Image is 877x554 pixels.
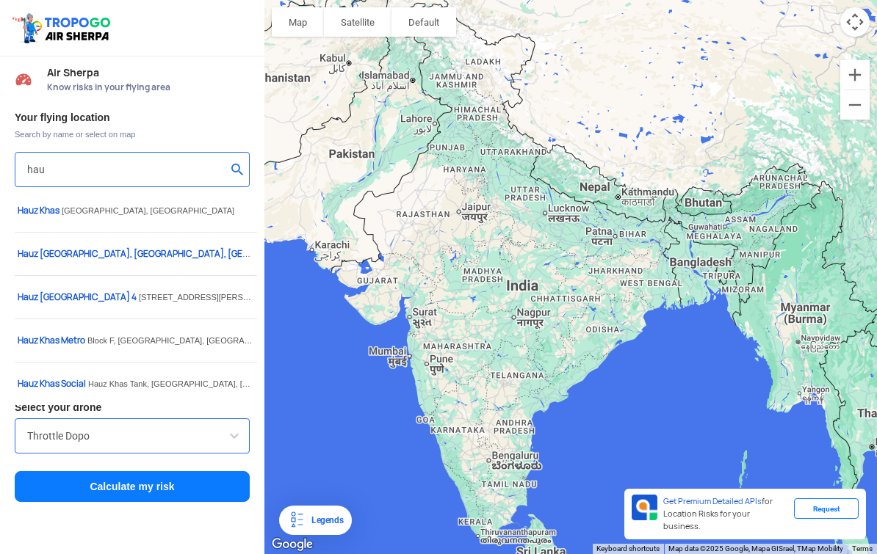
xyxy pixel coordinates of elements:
button: Calculate my risk [15,471,250,502]
span: Hau [18,291,34,303]
div: Request [794,498,859,519]
img: Premium APIs [632,495,657,520]
span: Air Sherpa [47,67,250,79]
span: z Khas Social [18,378,88,390]
a: Open this area in Google Maps (opens a new window) [268,535,317,554]
button: Zoom out [840,90,870,120]
span: Block F, [GEOGRAPHIC_DATA], [GEOGRAPHIC_DATA], [GEOGRAPHIC_DATA], [GEOGRAPHIC_DATA] [87,336,468,345]
span: [STREET_ADDRESS][PERSON_NAME] [139,293,285,302]
span: Hau [18,248,34,260]
span: Map data ©2025 Google, Mapa GISrael, TMap Mobility [668,544,843,553]
span: z Khas [18,205,62,216]
span: Get Premium Detailed APIs [663,496,762,506]
button: Map camera controls [840,7,870,37]
img: ic_tgdronemaps.svg [11,11,115,45]
span: Hau [18,335,34,346]
button: Keyboard shortcuts [596,544,660,554]
button: Show satellite imagery [324,7,391,37]
a: Terms [852,544,873,553]
span: Hau [18,378,34,390]
span: Hauz Khas Tank, [GEOGRAPHIC_DATA], [GEOGRAPHIC_DATA], [GEOGRAPHIC_DATA], [GEOGRAPHIC_DATA], [GEOG... [88,379,590,388]
img: Legends [288,511,306,529]
input: Search by name or Brand [27,427,237,445]
span: Hau [18,205,34,216]
div: for Location Risks for your business. [657,495,794,533]
span: Search by name or select on map [15,128,250,140]
button: Show street map [272,7,324,37]
img: Google [268,535,317,554]
span: z Khas Metro [18,335,87,346]
span: z [GEOGRAPHIC_DATA], [GEOGRAPHIC_DATA], [GEOGRAPHIC_DATA] [18,248,320,260]
span: [GEOGRAPHIC_DATA], [GEOGRAPHIC_DATA] [62,206,234,215]
div: Legends [306,511,343,529]
h3: Your flying location [15,112,250,123]
button: Zoom in [840,60,870,90]
span: z [GEOGRAPHIC_DATA] 4 [18,291,139,303]
input: Search your flying location [27,161,226,178]
span: Know risks in your flying area [47,81,250,93]
h3: Select your drone [15,402,250,412]
img: Risk Scores [15,70,32,88]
